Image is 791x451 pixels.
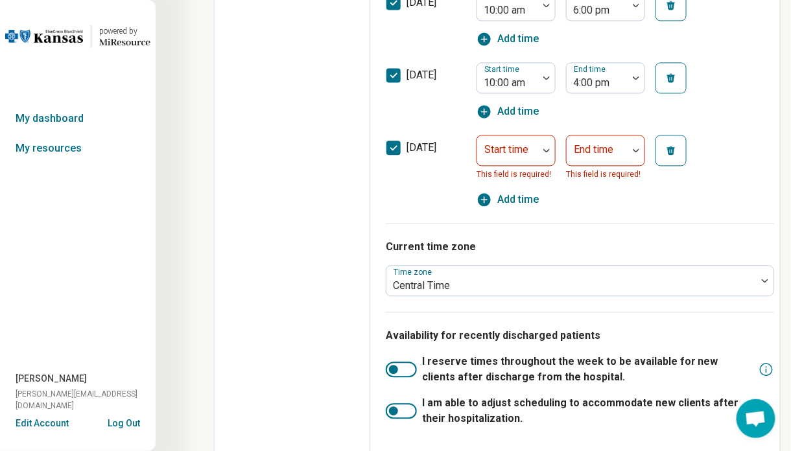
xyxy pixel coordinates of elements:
span: Add time [497,104,539,119]
a: Blue Cross Blue Shield Kansaspowered by [5,21,150,52]
span: [PERSON_NAME][EMAIL_ADDRESS][DOMAIN_NAME] [16,388,156,411]
span: This field is required! [477,170,551,179]
span: Add time [497,31,539,47]
label: Time zone [394,267,434,276]
label: Start time [484,64,522,73]
label: Start time [484,143,528,156]
button: Add time [477,31,539,47]
span: [DATE] [407,69,436,81]
label: End time [574,64,608,73]
div: powered by [99,25,150,37]
div: Open chat [737,399,775,438]
img: Blue Cross Blue Shield Kansas [5,21,83,52]
span: This field is required! [566,170,641,179]
p: Availability for recently discharged patients [386,328,774,343]
span: Add time [497,192,539,207]
button: Add time [477,104,539,119]
span: [DATE] [407,141,436,154]
span: I reserve times throughout the week to be available for new clients after discharge from the hosp... [422,354,753,385]
span: [PERSON_NAME] [16,372,87,386]
button: Add time [477,192,539,207]
label: End time [574,143,613,156]
p: Current time zone [386,239,774,255]
span: I am able to adjust scheduling to accommodate new clients after their hospitalization. [422,395,753,426]
button: Log Out [108,417,140,427]
button: Edit Account [16,417,69,430]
